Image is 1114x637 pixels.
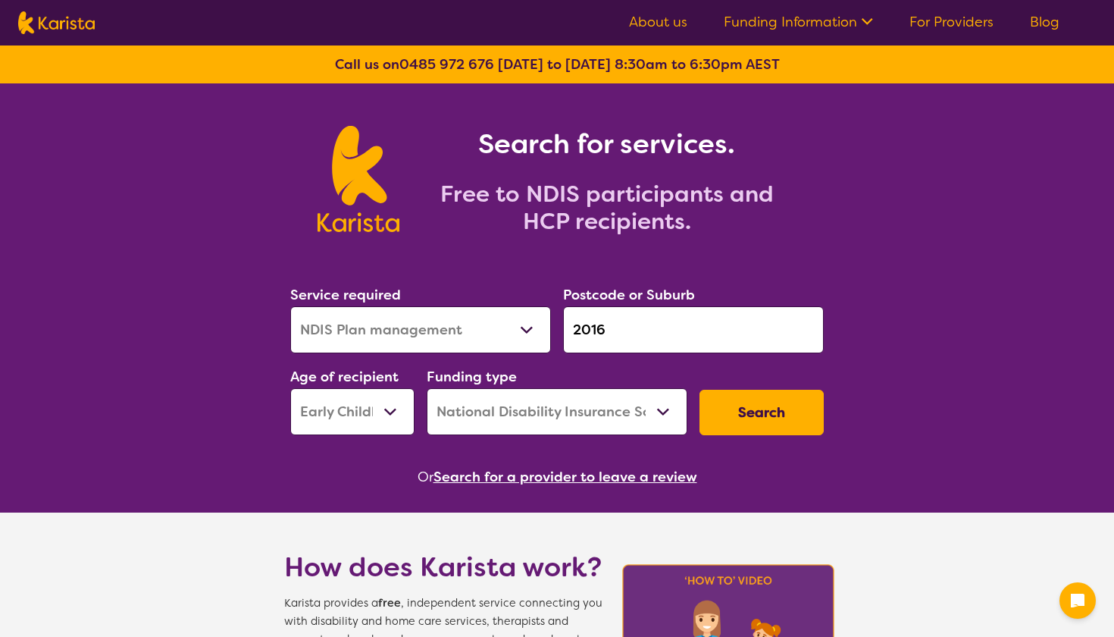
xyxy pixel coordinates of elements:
input: Type [563,306,824,353]
img: Karista logo [318,126,399,232]
span: Or [418,466,433,488]
button: Search for a provider to leave a review [433,466,697,488]
h1: Search for services. [418,126,796,162]
label: Service required [290,286,401,304]
h1: How does Karista work? [284,549,602,585]
a: For Providers [909,13,994,31]
b: free [378,596,401,610]
button: Search [699,390,824,435]
a: 0485 972 676 [399,55,494,74]
b: Call us on [DATE] to [DATE] 8:30am to 6:30pm AEST [335,55,780,74]
img: Karista logo [18,11,95,34]
label: Postcode or Suburb [563,286,695,304]
label: Funding type [427,368,517,386]
a: About us [629,13,687,31]
a: Funding Information [724,13,873,31]
h2: Free to NDIS participants and HCP recipients. [418,180,796,235]
a: Blog [1030,13,1059,31]
label: Age of recipient [290,368,399,386]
